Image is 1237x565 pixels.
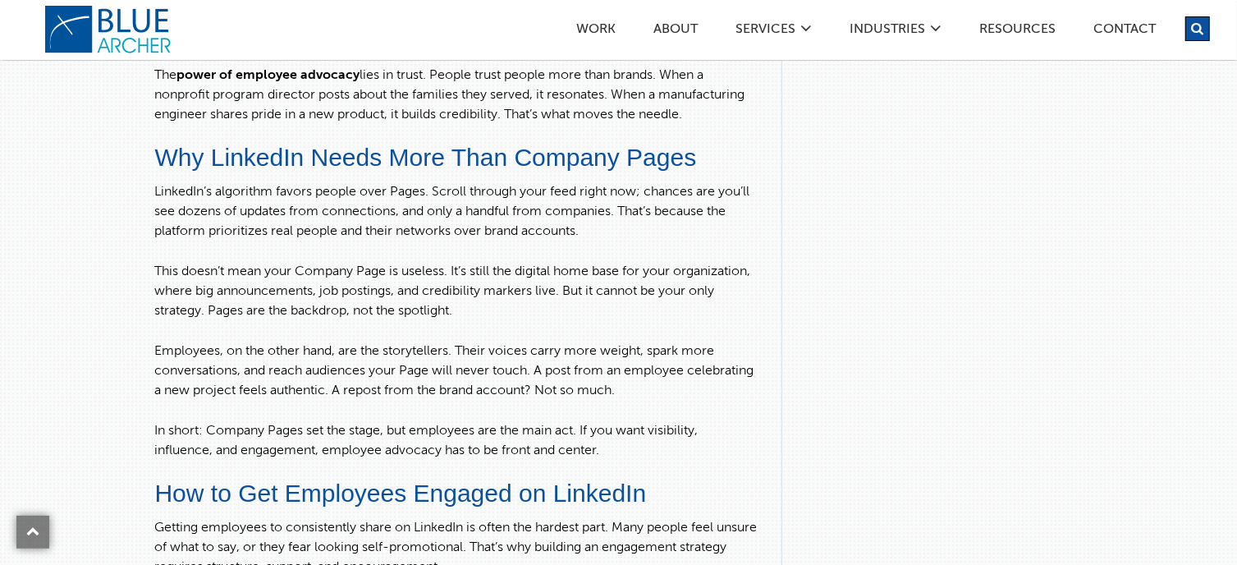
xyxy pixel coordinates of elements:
a: Industries [850,23,927,40]
p: In short: Company Pages set the stage, but employees are the main act. If you want visibility, in... [154,421,757,461]
p: Employees, on the other hand, are the storytellers. Their voices carry more weight, spark more co... [154,342,757,401]
strong: power of employee advocacy [176,69,360,82]
p: LinkedIn’s algorithm favors people over Pages. Scroll through your feed right now; chances are yo... [154,182,757,241]
a: Resources [979,23,1057,40]
p: The lies in trust. People trust people more than brands. When a nonprofit program director posts ... [154,66,757,125]
a: Contact [1093,23,1157,40]
h2: How to Get Employees Engaged on LinkedIn [154,481,757,506]
a: ABOUT [653,23,699,40]
h2: Why LinkedIn Needs More Than Company Pages [154,145,757,170]
p: This doesn’t mean your Company Page is useless. It’s still the digital home base for your organiz... [154,262,757,321]
a: Work [576,23,617,40]
a: logo [44,5,176,54]
a: SERVICES [735,23,797,40]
